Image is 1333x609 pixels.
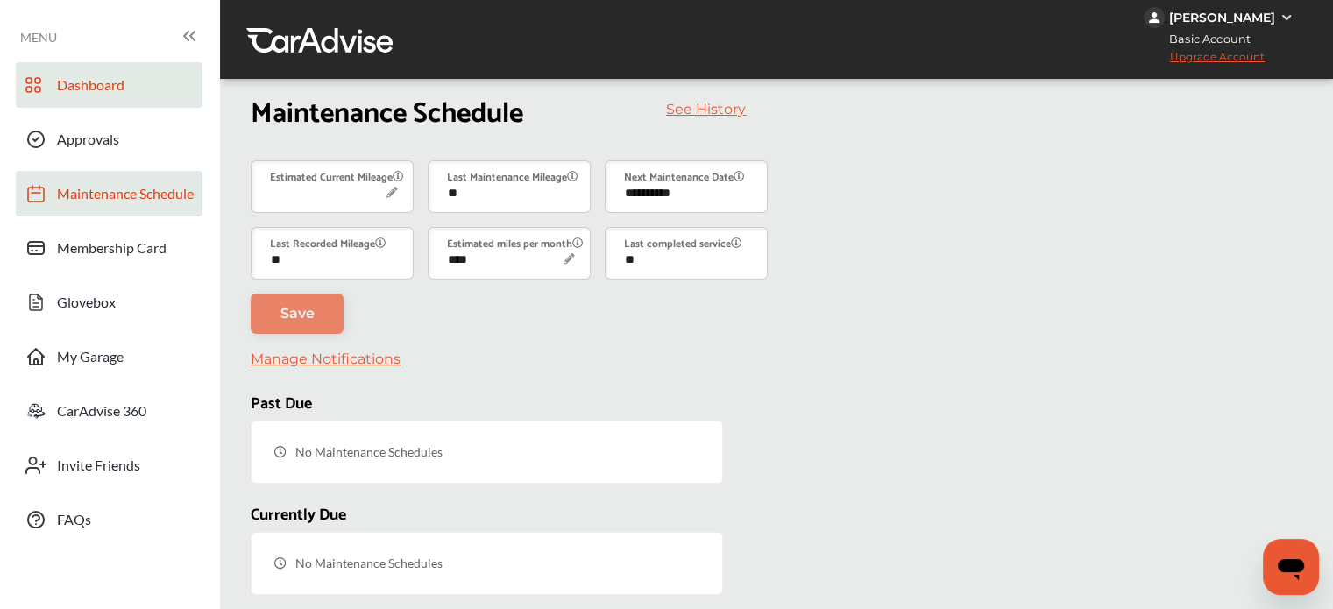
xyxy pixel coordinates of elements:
[57,511,91,534] span: FAQs
[666,101,746,117] a: See History
[1280,11,1294,25] img: WGsFRI8htEPBVLJbROoPRyZpYNWhNONpIPPETTm6eUC0GeLEiAAAAAElFTkSuQmCC
[16,280,202,325] a: Glovebox
[16,443,202,488] a: Invite Friends
[16,388,202,434] a: CarAdvise 360
[16,62,202,108] a: Dashboard
[447,236,583,252] label: Estimated miles per month
[1144,7,1165,28] img: jVpblrzwTbfkPYzPPzSLxeg0AAAAASUVORK5CYII=
[1145,30,1264,48] span: Basic Account
[251,502,346,528] span: Currently Due
[57,76,124,99] span: Dashboard
[57,348,124,371] span: My Garage
[624,169,744,186] label: Next Maintenance Date
[57,402,146,425] span: CarAdvise 360
[57,457,140,479] span: Invite Friends
[16,225,202,271] a: Membership Card
[16,171,202,216] a: Maintenance Schedule
[292,552,446,574] span: No Maintenance Schedules
[1169,10,1275,25] div: [PERSON_NAME]
[57,185,194,208] span: Maintenance Schedule
[16,334,202,379] a: My Garage
[57,131,119,153] span: Approvals
[20,31,57,45] span: MENU
[251,96,523,132] h1: Maintenance Schedule
[624,236,741,252] label: Last completed service
[292,441,446,463] span: No Maintenance Schedules
[447,169,578,186] label: Last Maintenance Mileage
[251,351,401,367] a: Manage Notifications
[57,239,167,262] span: Membership Card
[16,497,202,542] a: FAQs
[57,294,116,316] span: Glovebox
[1144,50,1265,72] span: Upgrade Account
[280,305,315,322] span: Save
[270,169,403,186] label: Estimated Current Mileage
[251,294,344,334] a: Save
[1263,539,1319,595] iframe: Button to launch messaging window
[270,236,386,252] label: Last Recorded Mileage
[16,117,202,162] a: Approvals
[251,391,312,417] span: Past Due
